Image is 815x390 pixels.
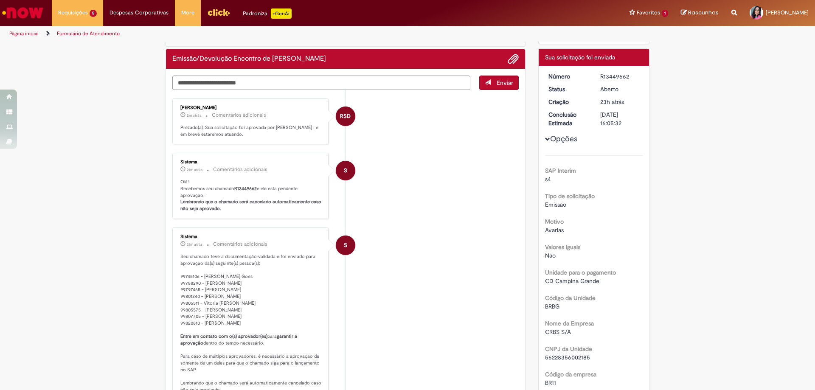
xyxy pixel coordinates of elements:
[545,226,564,234] span: Avarias
[180,160,322,165] div: Sistema
[1,4,45,21] img: ServiceNow
[172,55,326,63] h2: Emissão/Devolução Encontro de Contas Fornecedor Histórico de tíquete
[207,6,230,19] img: click_logo_yellow_360x200.png
[187,167,202,172] time: 27/08/2025 15:38:21
[766,9,809,16] span: [PERSON_NAME]
[9,30,39,37] a: Página inicial
[542,72,594,81] dt: Número
[180,234,322,239] div: Sistema
[545,379,556,387] span: BR11
[662,10,668,17] span: 1
[545,167,576,174] b: SAP Interim
[681,9,719,17] a: Rascunhos
[600,85,640,93] div: Aberto
[545,328,571,336] span: CRBS S/A
[187,242,202,247] span: 21m atrás
[542,110,594,127] dt: Conclusão Estimada
[180,179,322,212] p: Olá! Recebemos seu chamado e ele esta pendente aprovação.
[545,252,556,259] span: Não
[172,76,470,90] textarea: Digite sua mensagem aqui...
[545,53,615,61] span: Sua solicitação foi enviada
[545,201,566,208] span: Emissão
[508,53,519,65] button: Adicionar anexos
[212,112,266,119] small: Comentários adicionais
[600,98,640,106] div: 26/08/2025 16:45:52
[545,218,564,225] b: Motivo
[243,8,292,19] div: Padroniza
[600,98,624,106] span: 23h atrás
[344,235,347,255] span: S
[542,98,594,106] dt: Criação
[600,72,640,81] div: R13449662
[180,333,267,339] b: Entre em contato com o(s) aprovador(es)
[336,107,355,126] div: Ronney Silveira De Almeida
[545,192,595,200] b: Tipo de solicitação
[545,277,599,285] span: CD Campina Grande
[90,10,97,17] span: 5
[336,161,355,180] div: System
[180,333,298,346] b: garantir a aprovação
[187,167,202,172] span: 21m atrás
[545,345,592,353] b: CNPJ da Unidade
[234,185,257,192] b: R13449662
[213,241,267,248] small: Comentários adicionais
[180,105,322,110] div: [PERSON_NAME]
[344,160,347,181] span: S
[688,8,719,17] span: Rascunhos
[600,98,624,106] time: 26/08/2025 16:45:52
[340,106,351,126] span: RSD
[187,113,201,118] span: 2m atrás
[6,26,537,42] ul: Trilhas de página
[271,8,292,19] p: +GenAi
[637,8,660,17] span: Favoritos
[187,113,201,118] time: 27/08/2025 15:57:46
[600,110,640,127] div: [DATE] 16:05:32
[545,269,616,276] b: Unidade para o pagamento
[545,320,594,327] b: Nome da Empresa
[545,370,596,378] b: Código da empresa
[545,354,590,361] span: 56228356002185
[181,8,194,17] span: More
[336,236,355,255] div: System
[57,30,120,37] a: Formulário de Atendimento
[180,124,322,137] p: Prezado(a), Sua solicitação foi aprovada por [PERSON_NAME] , e em breve estaremos atuando.
[545,303,559,310] span: BRBG
[187,242,202,247] time: 27/08/2025 15:38:13
[58,8,88,17] span: Requisições
[110,8,169,17] span: Despesas Corporativas
[180,199,323,212] b: Lembrando que o chamado será cancelado automaticamente caso não seja aprovado.
[542,85,594,93] dt: Status
[497,79,513,87] span: Enviar
[545,294,596,302] b: Código da Unidade
[213,166,267,173] small: Comentários adicionais
[545,243,580,251] b: Valores Iguais
[479,76,519,90] button: Enviar
[545,175,551,183] span: s4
